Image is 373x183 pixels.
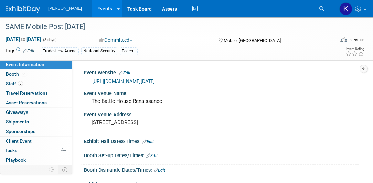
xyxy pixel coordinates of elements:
[81,47,117,55] div: National Security
[46,165,58,174] td: Personalize Event Tab Strip
[5,148,17,153] span: Tasks
[0,60,72,69] a: Event Information
[6,81,23,86] span: Staff
[48,6,82,11] span: [PERSON_NAME]
[0,155,72,165] a: Playbook
[154,168,165,173] a: Edit
[58,165,72,174] td: Toggle Event Tabs
[348,37,364,42] div: In-Person
[92,78,155,84] a: [URL][DOMAIN_NAME][DATE]
[20,36,26,42] span: to
[23,49,34,53] a: Edit
[146,153,158,158] a: Edit
[84,165,359,174] div: Booth Dismantle Dates/Times:
[84,88,359,97] div: Event Venue Name:
[6,6,40,13] img: ExhibitDay
[18,81,23,86] span: 5
[6,100,47,105] span: Asset Reservations
[224,38,281,43] span: Mobile, [GEOGRAPHIC_DATA]
[6,157,26,163] span: Playbook
[0,117,72,127] a: Shipments
[0,137,72,146] a: Client Event
[340,37,347,42] img: Format-Inperson.png
[142,139,154,144] a: Edit
[6,62,44,67] span: Event Information
[339,2,352,15] img: Kim Hansen
[0,88,72,98] a: Travel Reservations
[84,109,359,118] div: Event Venue Address:
[3,21,329,33] div: SAME Mobile Post [DATE]
[41,47,79,55] div: Tradeshow-Attend
[42,37,57,42] span: (3 days)
[6,138,32,144] span: Client Event
[0,69,72,79] a: Booth
[84,150,359,159] div: Booth Set-up Dates/Times:
[6,71,27,77] span: Booth
[84,136,359,145] div: Exhibit Hall Dates/Times:
[0,98,72,107] a: Asset Reservations
[0,108,72,117] a: Giveaways
[345,47,364,51] div: Event Rating
[96,36,135,43] button: Committed
[84,67,359,76] div: Event Website:
[0,146,72,155] a: Tasks
[6,90,48,96] span: Travel Reservations
[6,129,35,134] span: Sponsorships
[309,36,365,46] div: Event Format
[5,47,34,55] td: Tags
[6,109,28,115] span: Giveaways
[22,72,25,76] i: Booth reservation complete
[89,96,354,107] div: The Battle House Renaissance
[5,36,41,42] span: [DATE] [DATE]
[119,71,130,75] a: Edit
[0,79,72,88] a: Staff5
[120,47,138,55] div: Federal
[6,119,29,125] span: Shipments
[0,127,72,136] a: Sponsorships
[92,119,191,126] pre: [STREET_ADDRESS]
